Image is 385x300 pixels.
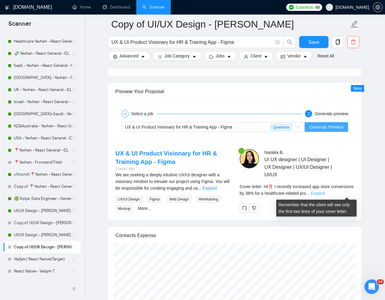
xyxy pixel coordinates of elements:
[227,54,231,59] span: caret-down
[317,53,334,59] a: Reset All
[72,196,76,201] span: holder
[147,196,162,203] span: Figma
[4,277,81,289] li: Illia - Backend 1- CL
[72,39,76,44] span: holder
[4,217,81,229] li: Copy of UI/UX Design - Mariana Derevianko
[202,186,217,191] a: Expand
[72,257,76,262] span: holder
[276,40,280,44] span: info-circle
[14,168,72,181] a: <1month📍Yevhen - React General - СL
[72,87,76,92] span: holder
[72,269,76,274] span: holder
[332,39,344,45] span: copy
[4,144,81,156] li: 📍Yevhen - React General - СL
[4,120,81,132] li: NZ&Australia - Yevhen - React General - СL
[115,166,230,172] div: 3 hours ago
[14,120,72,132] a: NZ&Australia - Yevhen - React General - СL
[4,205,81,217] li: UI/UX Design - Mariana Derevianko
[353,86,362,91] span: New
[196,196,221,203] span: Wireframing
[240,203,249,213] button: redo
[111,17,349,32] input: Scanner name...
[315,110,348,117] div: Generate preview
[72,220,76,225] span: holder
[153,51,201,61] button: barsJob Categorycaret-down
[115,205,133,212] span: Mockup
[72,208,76,213] span: holder
[112,38,273,46] input: Search Freelance Jobs...
[72,63,76,68] span: holder
[308,112,310,116] span: 2
[4,19,36,32] span: Scanner
[72,99,76,104] span: holder
[289,5,294,10] img: upwork-logo.png
[14,217,72,229] a: Copy of UI/UX Design - [PERSON_NAME]
[14,96,72,108] a: Israel - Yevhen - React General - СL
[283,36,296,48] button: search
[299,36,328,48] button: Save
[108,51,150,61] button: settingAdvancedcaret-down
[73,5,91,10] a: homeHome
[14,108,72,120] a: [GEOGRAPHIC_DATA]+Saudi - Yevhen - React General - СL
[4,60,81,72] li: SaaS - Yevhen - React General - СL
[264,150,284,155] span: Nataliia B .
[249,203,259,213] button: dislike
[240,183,354,197] div: Remember that the client will see only the first two lines of your cover letter.
[115,171,230,191] div: We are seeking a deeply intuitive UX/UI designer with a visionary mindset to elevate our project ...
[244,54,248,59] span: user
[164,53,189,59] span: Job Category
[14,229,72,241] a: UI/UX Design - [PERSON_NAME]
[276,51,312,61] button: idcardVendorcaret-down
[72,75,76,80] span: holder
[373,5,383,10] a: setting
[251,53,261,59] span: Client
[327,5,332,9] span: user
[271,124,292,131] span: Questions
[315,4,320,11] span: 48
[4,193,81,205] li: 🟢 Kolya. Data Engineer - General
[4,35,81,47] li: Healthcare Yevhen - React General - СL
[72,136,76,141] span: holder
[198,186,201,191] span: ...
[123,112,127,116] span: check
[115,196,142,203] span: UX/UI Design
[14,205,72,217] a: UI/UX Design - [PERSON_NAME]
[113,54,117,59] span: setting
[303,54,307,59] span: caret-down
[14,84,72,96] a: UK - Yevhen - React General - СL
[4,84,81,96] li: UK - Yevhen - React General - СL
[4,72,81,84] li: Switzerland - Yevhen - React General - СL
[5,3,9,12] img: logo
[72,245,76,249] span: holder
[311,191,325,196] a: Expand
[72,148,76,153] span: holder
[240,184,354,196] span: Cover letter - Hi‼️ I recently increased app store conversions by 38% for a healthcare-related pro
[72,233,76,237] span: holder
[308,38,319,46] span: Save
[216,53,225,59] span: Jobs
[72,172,76,177] span: holder
[296,4,314,11] span: Connects:
[309,124,343,130] span: Generate Preview
[72,51,76,56] span: holder
[120,53,138,59] span: Advanced
[347,36,359,48] button: delete
[204,51,237,61] button: folderJobscaret-down
[264,54,268,59] span: caret-down
[209,54,213,59] span: folder
[14,132,72,144] a: USA - Yevhen - React General - СL
[142,5,165,10] a: searchScanner
[276,200,357,217] div: Remember that the client will see only the first two lines of your cover letter.
[14,144,72,156] a: 📍Yevhen - React General - СL
[4,229,81,241] li: UI/UX Design - Natalia
[192,54,196,59] span: caret-down
[332,36,344,48] button: copy
[14,60,72,72] a: SaaS - Yevhen - React General - СL
[72,286,78,292] span: double-left
[4,241,81,253] li: Copy of UI/UX Design - Natalia
[240,206,249,210] span: redo
[14,265,72,277] a: React Native - Vadym T
[115,83,354,100] div: Preview Your Proposal
[264,156,336,178] span: UI UX designer | UI Designer | UX Designer | UX/UI Designer | UI/UX
[287,53,301,59] span: Vendor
